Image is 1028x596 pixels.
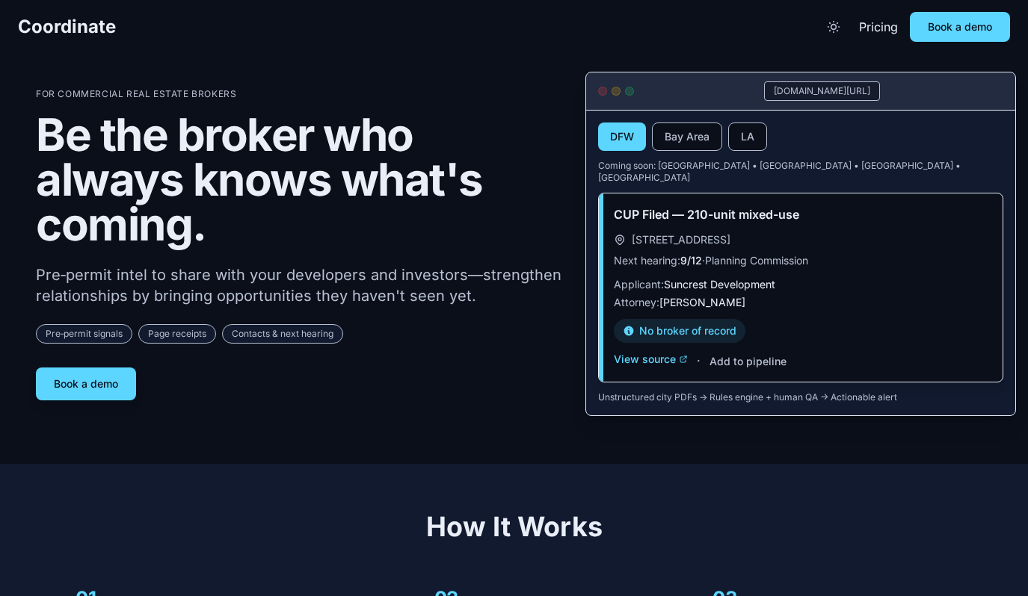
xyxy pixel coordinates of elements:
[614,277,988,292] p: Applicant:
[614,253,988,268] p: Next hearing: · Planning Commission
[18,15,116,39] a: Coordinate
[36,324,132,344] span: Pre‑permit signals
[614,352,688,367] button: View source
[659,296,745,308] span: [PERSON_NAME]
[652,122,722,151] button: Bay Area
[36,112,561,246] h1: Be the broker who always knows what's coming.
[36,367,136,400] button: Book a demo
[910,12,1010,42] button: Book a demo
[36,512,992,541] h2: How It Works
[598,160,1003,184] p: Coming soon: [GEOGRAPHIC_DATA] • [GEOGRAPHIC_DATA] • [GEOGRAPHIC_DATA] • [GEOGRAPHIC_DATA]
[697,352,701,370] span: ·
[820,13,847,40] button: Toggle theme
[859,18,898,36] a: Pricing
[614,295,988,310] p: Attorney:
[36,264,561,306] p: Pre‑permit intel to share with your developers and investors—strengthen relationships by bringing...
[664,278,775,291] span: Suncrest Development
[710,354,787,369] button: Add to pipeline
[598,122,646,151] button: DFW
[632,232,730,247] span: [STREET_ADDRESS]
[598,391,1003,403] p: Unstructured city PDFs → Rules engine + human QA → Actionable alert
[680,254,702,267] span: 9/12
[222,324,343,344] span: Contacts & next hearing
[614,319,745,343] div: No broker of record
[764,81,880,101] div: [DOMAIN_NAME][URL]
[728,122,767,151] button: LA
[614,205,988,223] h3: CUP Filed — 210-unit mixed-use
[36,88,561,100] p: For Commercial Real Estate Brokers
[138,324,216,344] span: Page receipts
